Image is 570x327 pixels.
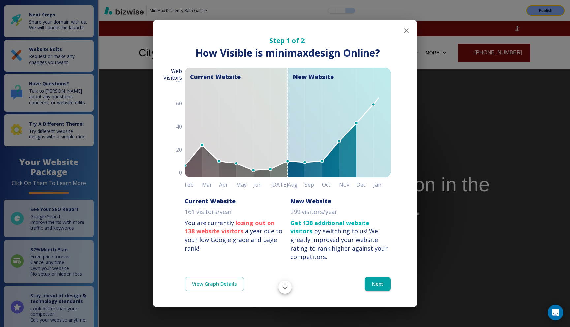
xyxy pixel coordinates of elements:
[236,180,253,189] h6: May
[373,180,391,189] h6: Jan
[278,281,292,294] button: Scroll to bottom
[185,277,244,291] a: View Graph Details
[290,227,388,260] div: We greatly improved your website rating to rank higher against your competitors.
[202,180,219,189] h6: Mar
[185,219,285,253] p: You are currently a year due to your low Google grade and page rank!
[290,208,337,216] p: 299 visitors/year
[290,219,391,261] p: by switching to us!
[288,180,305,189] h6: Aug
[253,180,270,189] h6: Jun
[339,180,356,189] h6: Nov
[290,197,331,205] h6: New Website
[365,277,391,291] button: Next
[185,219,275,235] strong: losing out on 138 website visitors
[185,208,232,216] p: 161 visitors/year
[322,180,339,189] h6: Oct
[548,305,563,320] div: Open Intercom Messenger
[290,219,369,235] strong: Get 138 additional website visitors
[219,180,236,189] h6: Apr
[305,180,322,189] h6: Sep
[356,180,373,189] h6: Dec
[270,180,288,189] h6: [DATE]
[185,197,236,205] h6: Current Website
[185,180,202,189] h6: Feb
